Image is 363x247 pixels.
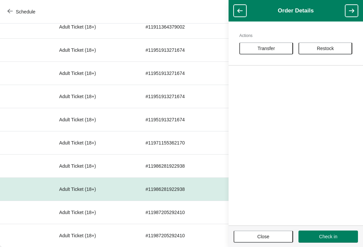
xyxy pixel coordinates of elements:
td: # 11971155362170 [140,131,231,154]
td: # 11951913271674 [140,38,231,61]
span: Check in [319,234,337,239]
td: Adult Ticket (18+) [54,177,140,201]
td: Adult Ticket (18+) [54,108,140,131]
span: Close [257,234,270,239]
td: # 11951913271674 [140,61,231,85]
td: # 11986281922938 [140,154,231,177]
h1: Order Details [246,7,345,14]
button: Transfer [239,42,293,54]
button: Schedule [3,6,41,18]
button: Restock [298,42,352,54]
td: # 11951913271674 [140,108,231,131]
h2: Actions [239,32,352,39]
td: Adult Ticket (18+) [54,38,140,61]
td: Adult Ticket (18+) [54,154,140,177]
td: Adult Ticket (18+) [54,131,140,154]
td: # 11987205292410 [140,224,231,247]
td: Adult Ticket (18+) [54,85,140,108]
td: # 11986281922938 [140,177,231,201]
td: Adult Ticket (18+) [54,201,140,224]
button: Close [234,231,293,243]
td: # 11987205292410 [140,201,231,224]
td: # 11951913271674 [140,85,231,108]
td: Adult Ticket (18+) [54,224,140,247]
button: Check in [298,231,358,243]
span: Schedule [16,9,35,14]
td: # 11911364379002 [140,15,231,38]
td: Adult Ticket (18+) [54,15,140,38]
td: Adult Ticket (18+) [54,61,140,85]
span: Transfer [257,46,275,51]
span: Restock [317,46,334,51]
